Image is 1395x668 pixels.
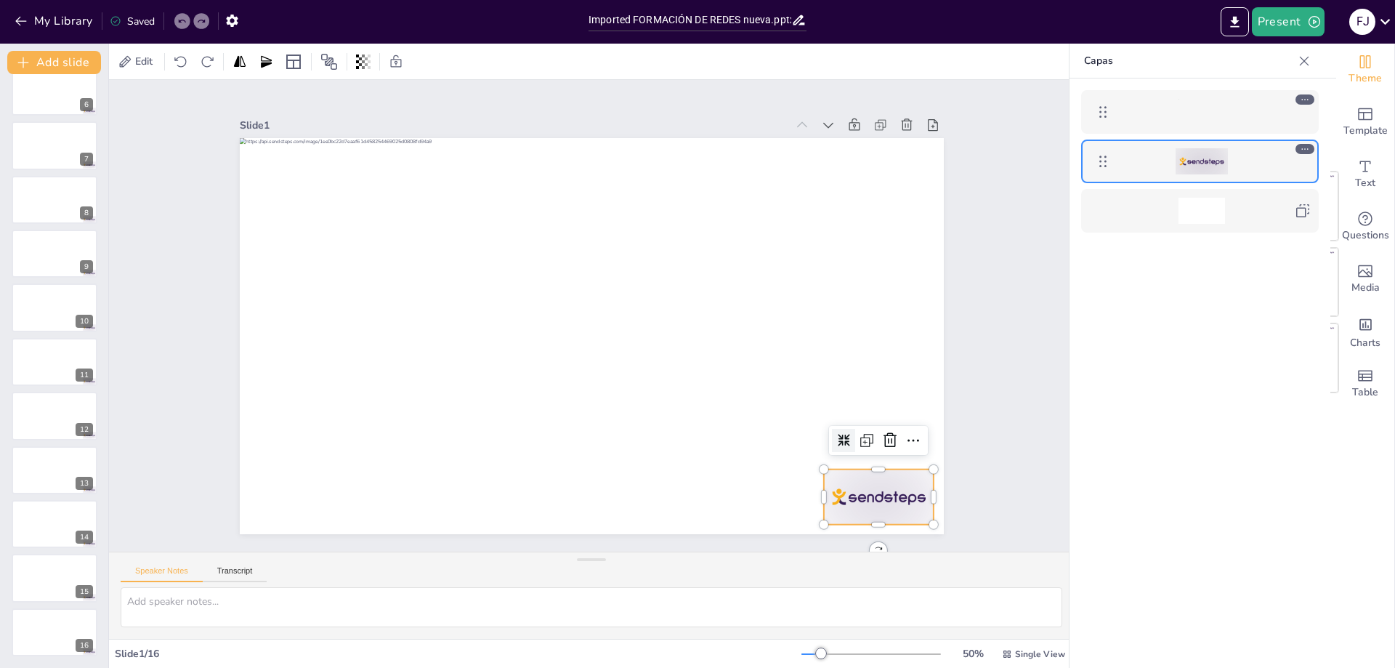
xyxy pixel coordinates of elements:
[1081,90,1319,134] div: https://api.sendsteps.com/image/1ee0bc22d7eaaf61d458254469025d0808fd94a9
[115,647,801,661] div: Slide 1 / 16
[955,647,990,661] div: 50 %
[80,153,93,166] div: 7
[1343,123,1388,139] span: Template
[1084,54,1113,68] font: Capas
[12,554,97,602] div: 15
[1336,96,1394,148] div: Add ready made slides
[1336,44,1394,96] div: Change the overall theme
[7,51,101,74] button: Add slide
[1221,7,1249,36] button: Export to PowerPoint
[12,446,97,494] div: 13
[282,50,305,73] div: Layout
[11,9,99,33] button: My Library
[80,98,93,111] div: 6
[12,608,97,656] div: 16
[12,392,97,440] div: 12
[12,121,97,169] div: 7
[1336,358,1394,410] div: Add a table
[76,531,93,544] div: 14
[1015,648,1065,660] span: Single View
[261,82,806,153] div: Slide 1
[1349,9,1375,35] div: F J
[80,206,93,220] div: 8
[1350,335,1380,351] span: Charts
[76,315,93,328] div: 10
[132,55,155,68] span: Edit
[76,639,93,652] div: 16
[110,15,155,28] div: Saved
[12,176,97,224] div: 8
[76,423,93,436] div: 12
[12,338,97,386] div: 11
[121,566,203,582] button: Speaker Notes
[12,283,97,331] div: 10
[589,9,791,31] input: Insert title
[1336,305,1394,358] div: Add charts and graphs
[1355,175,1375,191] span: Text
[1351,280,1380,296] span: Media
[12,500,97,548] div: 14
[1252,7,1325,36] button: Present
[320,53,338,71] span: Position
[1336,148,1394,201] div: Add text boxes
[76,369,93,382] div: 11
[76,585,93,598] div: 15
[76,477,93,490] div: 13
[1336,253,1394,305] div: Add images, graphics, shapes or video
[1352,385,1378,401] span: Table
[203,566,267,582] button: Transcript
[12,68,97,116] div: 6
[1348,71,1382,86] span: Theme
[1342,228,1389,244] span: Questions
[1349,7,1375,36] button: F J
[12,230,97,278] div: 9
[1336,201,1394,253] div: Get real-time input from your audience
[1081,140,1319,183] div: https://cdn.sendsteps.com/images/logo/sendsteps_logo_white.pnghttps://cdn.sendsteps.com/images/lo...
[80,260,93,273] div: 9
